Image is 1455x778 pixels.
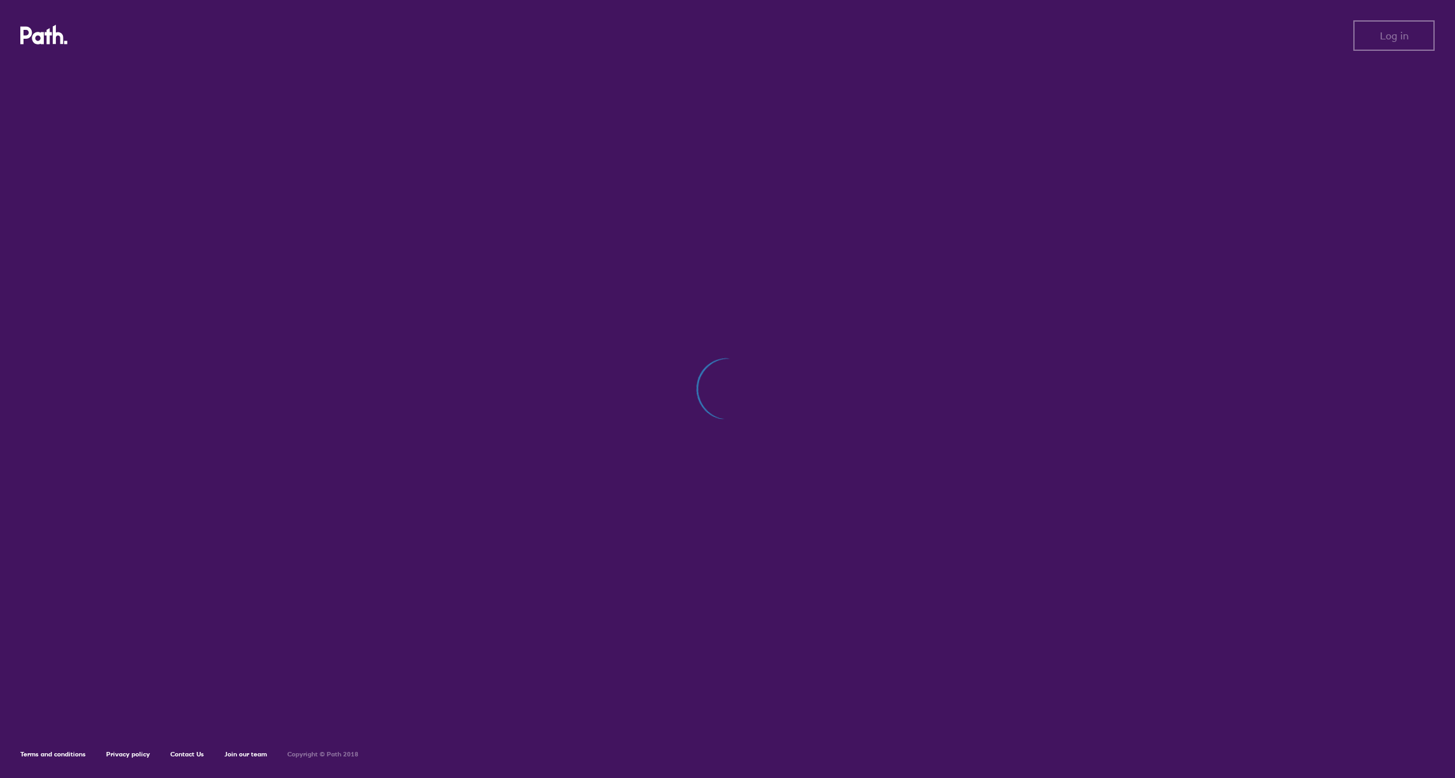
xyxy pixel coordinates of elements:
a: Privacy policy [106,750,150,758]
a: Contact Us [170,750,204,758]
h6: Copyright © Path 2018 [287,751,359,758]
span: Log in [1380,30,1409,41]
a: Join our team [224,750,267,758]
button: Log in [1353,20,1435,51]
a: Terms and conditions [20,750,86,758]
